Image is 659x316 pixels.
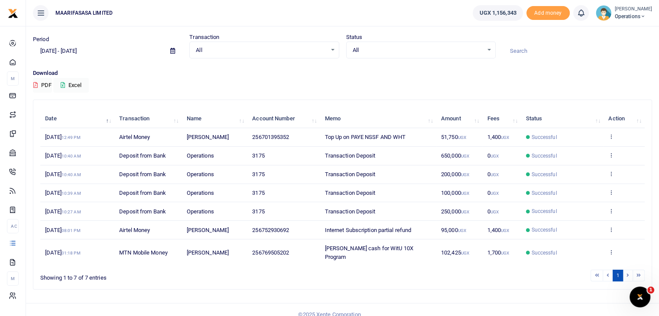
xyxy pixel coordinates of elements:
[596,5,611,21] img: profile-user
[52,9,116,17] span: MAARIFASASA LIMITED
[615,13,652,20] span: Operations
[7,219,19,233] li: Ac
[526,9,570,16] a: Add money
[469,5,526,21] li: Wallet ballance
[647,287,654,293] span: 1
[613,270,623,281] a: 1
[8,10,18,16] a: logo-small logo-large logo-large
[196,46,326,55] span: All
[479,9,516,17] span: UGX 1,156,343
[526,6,570,20] li: Toup your wallet
[353,46,483,55] span: All
[526,6,570,20] span: Add money
[473,5,523,21] a: UGX 1,156,343
[7,271,19,286] li: M
[630,287,650,307] iframe: Intercom live chat
[8,8,18,19] img: logo-small
[7,71,19,86] li: M
[596,5,652,21] a: profile-user [PERSON_NAME] Operations
[615,6,652,13] small: [PERSON_NAME]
